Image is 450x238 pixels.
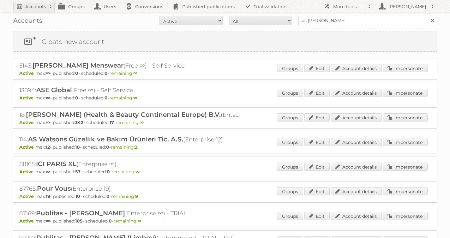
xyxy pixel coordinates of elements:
h2: 5143: (Free ∞) - Self Service [19,62,240,70]
a: Edit [304,212,330,220]
a: Groups [277,89,303,97]
p: max: - published: - scheduled: - [19,70,431,76]
span: [PERSON_NAME] (Health & Beauty Continental Europe) B.V. [26,111,221,118]
strong: 12 [46,144,50,150]
h2: 114: (Enterprise 12) [19,135,240,144]
strong: ∞ [46,120,50,125]
a: Edit [304,64,330,72]
span: AS Watsons Güzellik ve Bakim Ürünleri Tic. A.S. [28,135,183,143]
strong: ∞ [46,218,50,224]
h2: Accounts [25,3,46,10]
span: Active [19,193,35,199]
strong: ∞ [135,169,140,175]
a: Impersonate [383,187,428,195]
strong: ∞ [133,95,137,101]
strong: 0 [75,95,78,101]
a: Account details [331,187,382,195]
a: Edit [304,89,330,97]
span: Active [19,95,35,101]
p: max: - published: - scheduled: - [19,193,431,199]
a: Groups [277,187,303,195]
strong: 0 [106,193,110,199]
a: Impersonate [383,212,428,220]
h2: 88165: (Enterprise ∞) [19,160,240,168]
strong: 10 [75,193,80,199]
a: Impersonate [383,64,428,72]
strong: 17 [110,120,114,125]
span: Active [19,169,35,175]
strong: 0 [105,95,108,101]
span: ICI PARIS XL [36,160,76,168]
a: Account details [331,212,382,220]
strong: 342 [75,120,83,125]
strong: ∞ [46,95,50,101]
strong: 2 [135,144,137,150]
strong: 0 [106,144,109,150]
strong: 9 [135,193,138,199]
p: max: - published: - scheduled: - [19,120,431,125]
strong: ∞ [137,218,141,224]
strong: ∞ [46,70,50,76]
span: ASE Global [36,86,72,94]
a: Groups [277,163,303,171]
strong: 0 [105,70,108,76]
span: remaining: [111,193,138,199]
a: Groups [277,64,303,72]
strong: 105 [75,218,82,224]
strong: 0 [109,218,112,224]
strong: 19 [46,193,50,199]
strong: 10 [75,144,80,150]
p: max: - published: - scheduled: - [19,169,431,175]
a: Account details [331,89,382,97]
a: Create new account [13,32,437,51]
span: [PERSON_NAME] Menswear [33,62,123,69]
span: Active [19,218,35,224]
a: Edit [304,138,330,146]
a: Account details [331,138,382,146]
span: remaining: [113,218,141,224]
strong: 57 [75,169,81,175]
h2: 18: (Enterprise ∞) [19,111,240,119]
span: Active [19,120,35,125]
p: max: - published: - scheduled: - [19,144,431,150]
a: Impersonate [383,138,428,146]
a: Groups [277,113,303,122]
p: max: - published: - scheduled: - [19,95,431,101]
span: remaining: [109,95,137,101]
a: Groups [277,212,303,220]
span: remaining: [111,169,140,175]
strong: ∞ [140,120,144,125]
a: Groups [277,138,303,146]
span: remaining: [116,120,144,125]
span: Active [19,144,35,150]
h2: 87765: (Enterprise 19) [19,185,240,193]
strong: ∞ [46,169,50,175]
a: Edit [304,187,330,195]
a: Account details [331,163,382,171]
span: remaining: [111,144,137,150]
a: Account details [331,64,382,72]
a: Account details [331,113,382,122]
h2: More tools [333,3,365,10]
span: Publitas - [PERSON_NAME] [36,209,125,217]
a: Impersonate [383,163,428,171]
strong: 0 [107,169,110,175]
a: Impersonate [383,113,428,122]
p: max: - published: - scheduled: - [19,218,431,224]
span: remaining: [109,70,137,76]
a: Edit [304,113,330,122]
span: Active [19,70,35,76]
a: Impersonate [383,89,428,97]
span: Pour Vous [37,185,71,192]
strong: ∞ [133,70,137,76]
strong: 0 [75,70,78,76]
a: Edit [304,163,330,171]
h2: 87169: (Enterprise ∞) - TRIAL [19,209,240,217]
h2: [PERSON_NAME] [387,3,428,10]
h2: 13894: (Free ∞) - Self Service [19,86,240,94]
